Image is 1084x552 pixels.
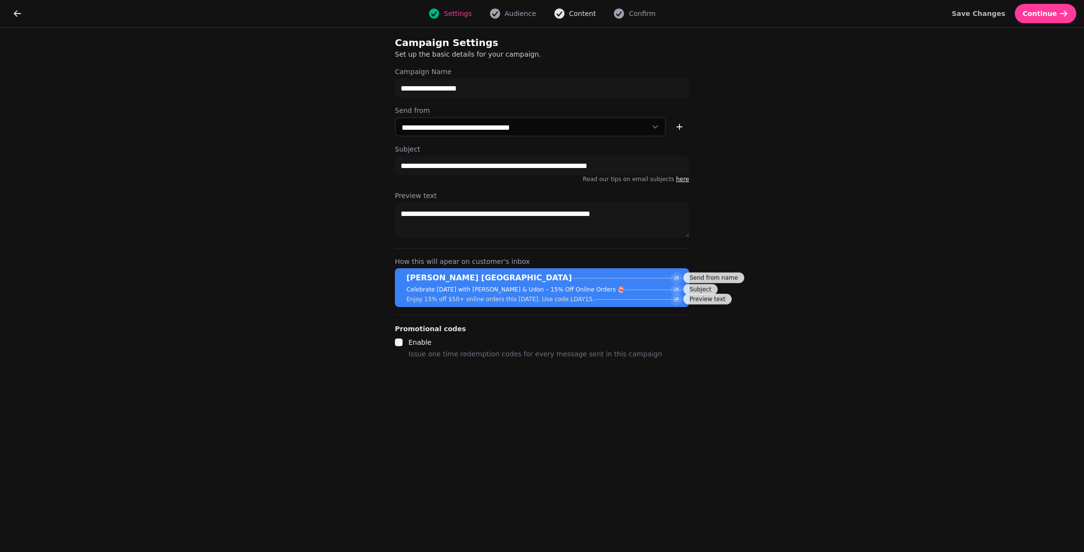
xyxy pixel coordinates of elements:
h2: Campaign Settings [395,36,581,49]
span: Audience [505,9,536,18]
div: Subject [683,284,718,295]
p: Issue one time redemption codes for every message sent in this campaign [408,348,662,360]
label: Preview text [395,191,689,200]
p: Set up the basic details for your campaign. [395,49,643,59]
p: Enjoy 15% off $50+ online orders this [DATE]. Use code LDAY15. [406,295,594,303]
button: Save Changes [944,4,1013,23]
span: Save Changes [952,10,1006,17]
button: go back [8,4,27,23]
div: Send from name [683,273,744,283]
span: Settings [444,9,471,18]
label: Send from [395,106,689,115]
legend: Promotional codes [395,323,466,335]
p: Read our tips on email subjects [395,175,689,183]
p: Celebrate [DATE] with [PERSON_NAME] & Udon – 15% Off Online Orders 🍣 [406,286,625,293]
p: [PERSON_NAME] [GEOGRAPHIC_DATA] [406,272,572,284]
label: How this will apear on customer's inbox [395,257,689,266]
a: here [676,176,689,183]
span: Confirm [629,9,655,18]
span: Continue [1023,10,1057,17]
label: Enable [408,338,432,346]
label: Campaign Name [395,67,689,77]
span: Content [569,9,596,18]
button: Continue [1015,4,1076,23]
label: Subject [395,144,689,154]
div: Preview text [683,294,732,305]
